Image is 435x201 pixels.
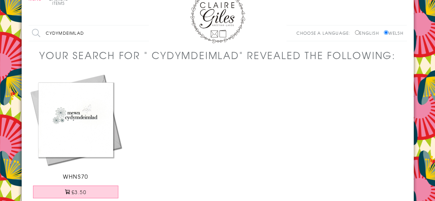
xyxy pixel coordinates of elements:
[296,30,354,36] p: Choose a language:
[29,25,149,41] input: Search all products
[39,48,395,62] h1: Your search for " CYDYMDEIMLAD" revealed the following:
[384,30,403,36] label: Welsh
[33,186,118,198] button: £3.50
[29,72,123,167] img: Welsh Sympathy Card, Condolence, White Flowers, fabric butterfly embellished
[355,30,359,35] input: English
[29,72,123,180] a: Welsh Sympathy Card, Condolence, White Flowers, fabric butterfly embellished WHNS70
[355,30,382,36] label: English
[384,30,388,35] input: Welsh
[63,172,88,180] span: WHNS70
[142,25,149,41] input: Search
